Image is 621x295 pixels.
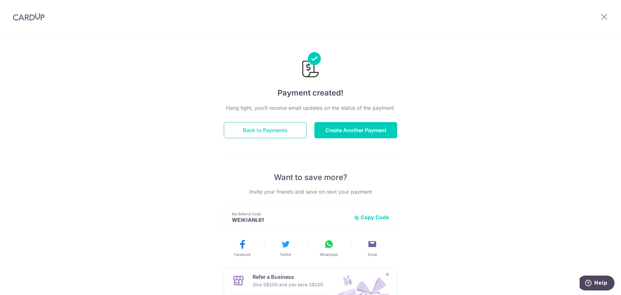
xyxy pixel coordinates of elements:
[232,217,349,223] p: WEIKIANL61
[224,188,397,196] p: Invite your friends and save on next your payment
[234,252,251,257] span: Facebook
[580,276,615,292] iframe: Opens a widget where you can find more information
[224,172,397,183] p: Want to save more?
[300,52,321,79] img: Payments
[253,281,323,289] p: Give S$200 and you save S$200
[280,252,291,257] span: Twitter
[320,252,338,257] span: WhatsApp
[223,239,261,257] button: Facebook
[310,239,348,257] button: WhatsApp
[232,211,349,217] p: My Referral Code
[224,104,397,112] p: Hang tight, you’ll receive email updates on the status of the payment.
[253,273,323,281] p: Refer a Business
[224,87,397,99] h4: Payment created!
[314,122,397,138] button: Create Another Payment
[354,214,389,221] button: Copy Code
[267,239,305,257] button: Twitter
[368,252,377,257] span: Email
[224,122,307,138] button: Back to Payments
[353,239,391,257] button: Email
[13,13,45,21] img: CardUp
